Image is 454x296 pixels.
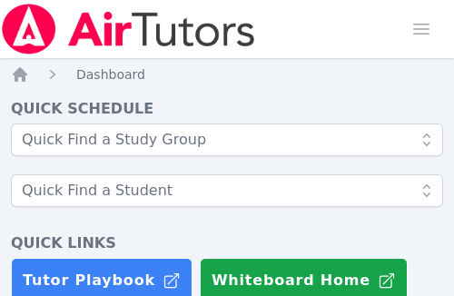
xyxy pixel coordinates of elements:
input: Quick Find a Study Group [11,123,443,156]
h4: Quick Schedule [11,98,443,120]
input: Quick Find a Student [11,174,443,207]
h4: Quick Links [11,232,443,254]
nav: Breadcrumb [11,65,443,84]
span: Dashboard [76,67,145,82]
a: Dashboard [76,65,145,84]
